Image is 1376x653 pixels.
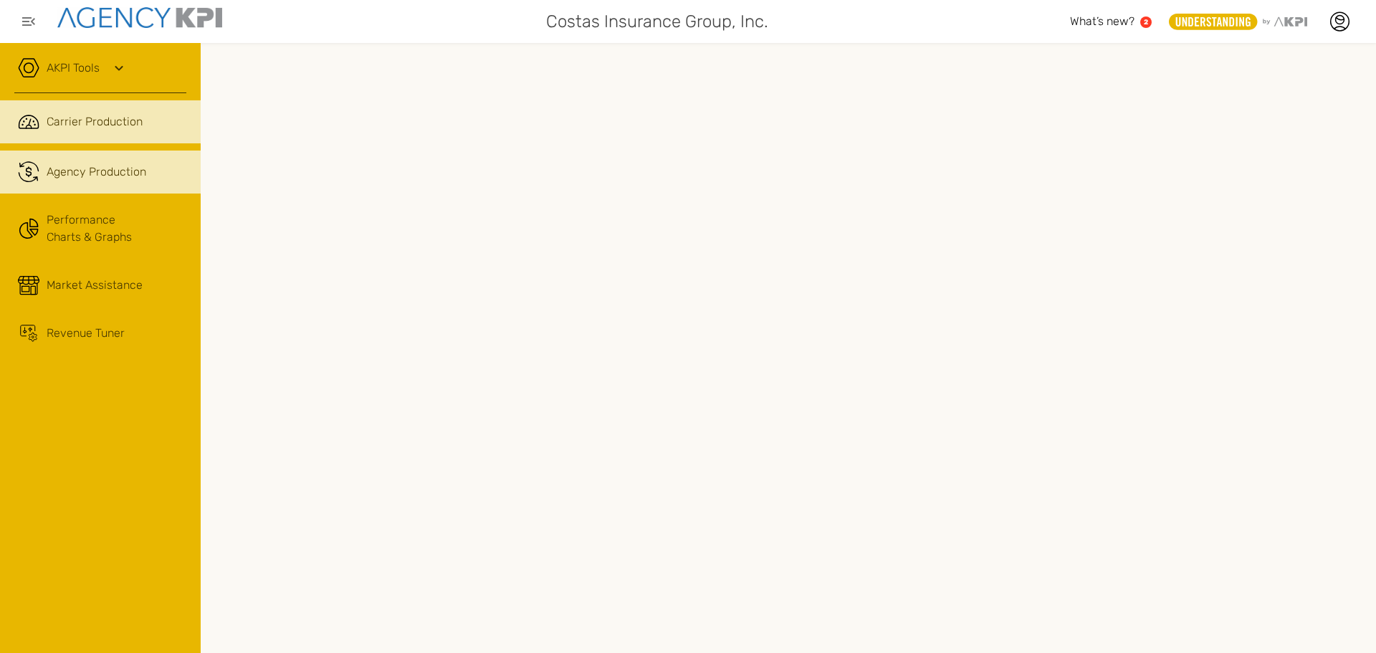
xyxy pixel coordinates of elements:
span: What’s new? [1070,14,1134,28]
a: 2 [1140,16,1152,28]
span: Costas Insurance Group, Inc. [546,9,768,34]
span: Carrier Production [47,113,143,130]
div: Market Assistance [47,277,143,294]
text: 2 [1144,18,1148,26]
div: Revenue Tuner [47,325,125,342]
a: AKPI Tools [47,59,100,77]
img: agencykpi-logo-550x69-2d9e3fa8.png [57,7,222,28]
span: Agency Production [47,163,146,181]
